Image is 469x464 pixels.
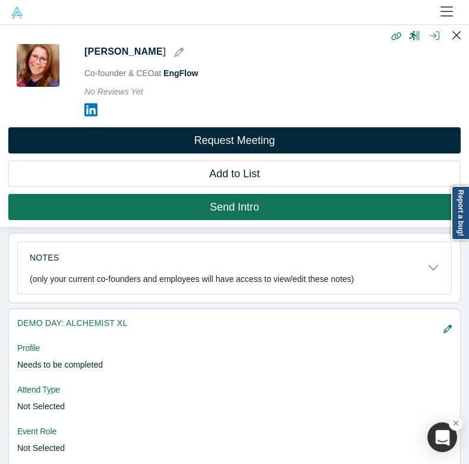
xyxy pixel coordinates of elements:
[11,7,23,19] img: Alchemist Vault Logo
[8,127,461,153] button: Request Meeting
[452,26,461,43] button: Close
[17,442,375,454] dd: Not Selected
[84,68,198,78] span: Co-founder & CEO at
[17,44,59,87] img: Helen Altshuler's Profile Image
[17,342,452,355] dt: Profile
[30,252,59,264] h3: Notes
[84,87,143,96] span: No Reviews Yet
[163,68,198,78] a: EngFlow
[17,425,452,438] dt: Event Role
[8,161,461,187] button: Add to List
[451,186,469,240] a: Report a bug!
[8,194,461,220] button: Send Intro
[17,317,435,330] h3: Demo Day: Alchemist XL
[30,274,354,284] p: (only your current co-founders and employees will have access to view/edit these notes)
[18,242,451,294] button: Notes (only your current co-founders and employees will have access to view/edit these notes)
[17,400,375,413] dd: Not Selected
[84,44,184,61] h1: [PERSON_NAME]
[17,359,375,371] dd: Needs to be completed
[17,384,452,396] dt: Attend Type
